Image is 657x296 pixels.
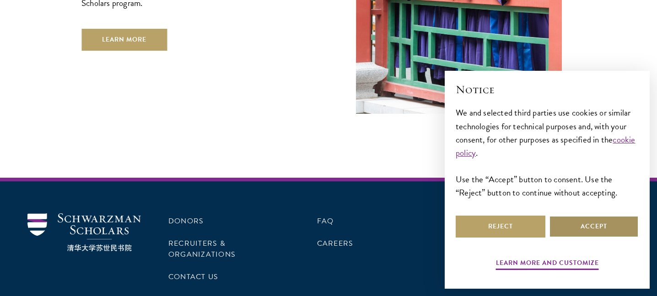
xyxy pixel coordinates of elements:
img: Schwarzman Scholars [27,213,141,251]
a: cookie policy [456,133,635,159]
div: We and selected third parties use cookies or similar technologies for technical purposes and, wit... [456,106,639,199]
a: Recruiters & Organizations [168,238,236,260]
a: FAQ [317,216,334,227]
button: Learn more and customize [496,257,599,271]
button: Reject [456,216,545,238]
a: Donors [168,216,204,227]
a: Careers [317,238,354,249]
button: Accept [549,216,639,238]
a: Contact Us [168,271,218,282]
h2: Notice [456,82,639,97]
a: Learn More [81,29,167,51]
